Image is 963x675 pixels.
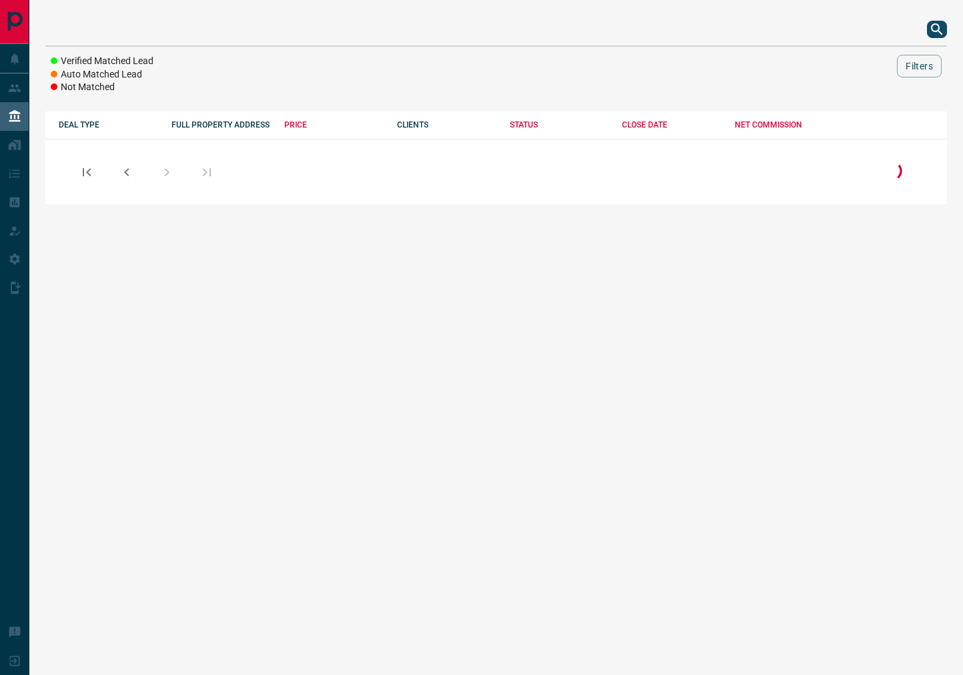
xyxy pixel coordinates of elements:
div: CLIENTS [397,120,497,130]
div: FULL PROPERTY ADDRESS [172,120,271,130]
div: PRICE [284,120,384,130]
div: DEAL TYPE [59,120,158,130]
li: Verified Matched Lead [51,55,153,68]
div: NET COMMISSION [735,120,834,130]
div: CLOSE DATE [622,120,721,130]
li: Not Matched [51,81,153,94]
li: Auto Matched Lead [51,68,153,81]
button: Filters [897,55,942,77]
div: Loading [879,158,906,186]
button: search button [927,21,947,38]
div: STATUS [510,120,609,130]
